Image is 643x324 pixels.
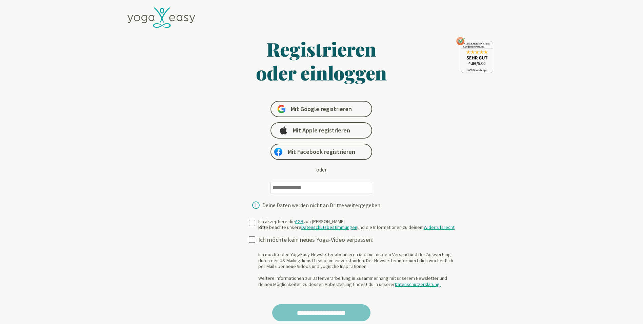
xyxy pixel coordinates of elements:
[424,224,455,230] a: Widerrufsrecht
[258,252,461,287] div: Ich möchte den YogaEasy-Newsletter abonnieren und bin mit dem Versand und der Auswertung durch de...
[316,165,327,174] div: oder
[270,144,372,160] a: Mit Facebook registrieren
[395,281,441,287] a: Datenschutzerklärung.
[270,122,372,139] a: Mit Apple registrieren
[262,202,380,208] div: Deine Daten werden nicht an Dritte weitergegeben
[291,105,352,113] span: Mit Google registrieren
[258,219,456,231] div: Ich akzeptiere die von [PERSON_NAME] Bitte beachte unsere und die Informationen zu deinem .
[258,236,461,244] div: Ich möchte kein neues Yoga-Video verpassen!
[301,224,357,230] a: Datenschutzbestimmungen
[190,37,453,85] h1: Registrieren oder einloggen
[456,37,493,73] img: ausgezeichnet_seal.png
[295,218,303,224] a: AGB
[270,101,372,117] a: Mit Google registrieren
[293,126,350,134] span: Mit Apple registrieren
[288,148,355,156] span: Mit Facebook registrieren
